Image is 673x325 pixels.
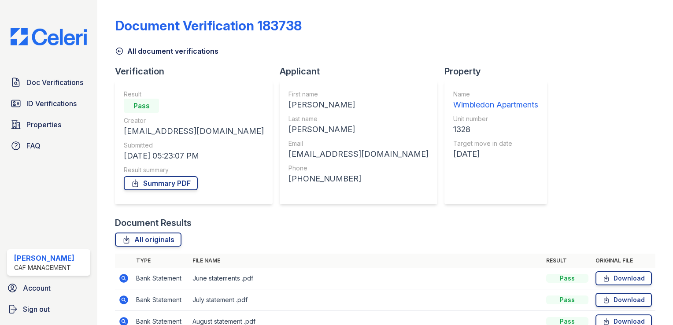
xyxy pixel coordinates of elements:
div: [DATE] [453,148,538,160]
a: Download [595,271,652,285]
div: Target move in date [453,139,538,148]
div: Pass [124,99,159,113]
div: [EMAIL_ADDRESS][DOMAIN_NAME] [124,125,264,137]
div: [DATE] 05:23:07 PM [124,150,264,162]
div: Document Verification 183738 [115,18,302,33]
div: Property [444,65,554,78]
div: Email [288,139,429,148]
a: FAQ [7,137,90,155]
a: All document verifications [115,46,218,56]
div: CAF Management [14,263,74,272]
span: Account [23,283,51,293]
iframe: chat widget [636,290,664,316]
span: FAQ [26,140,41,151]
a: Properties [7,116,90,133]
div: Last name [288,114,429,123]
div: [PERSON_NAME] [14,253,74,263]
th: Original file [592,254,655,268]
div: Unit number [453,114,538,123]
span: Properties [26,119,61,130]
td: Bank Statement [133,268,189,289]
div: [PERSON_NAME] [288,123,429,136]
div: Pass [546,274,588,283]
th: Type [133,254,189,268]
th: Result [543,254,592,268]
div: [EMAIL_ADDRESS][DOMAIN_NAME] [288,148,429,160]
div: Phone [288,164,429,173]
div: Document Results [115,217,192,229]
td: July statement .pdf [189,289,543,311]
a: Name Wimbledon Apartments [453,90,538,111]
td: June statements .pdf [189,268,543,289]
th: File name [189,254,543,268]
div: 1328 [453,123,538,136]
a: Doc Verifications [7,74,90,91]
a: Download [595,293,652,307]
a: Account [4,279,94,297]
div: Creator [124,116,264,125]
div: Result [124,90,264,99]
div: [PHONE_NUMBER] [288,173,429,185]
div: First name [288,90,429,99]
a: Summary PDF [124,176,198,190]
img: CE_Logo_Blue-a8612792a0a2168367f1c8372b55b34899dd931a85d93a1a3d3e32e68fde9ad4.png [4,28,94,45]
div: Wimbledon Apartments [453,99,538,111]
div: Result summary [124,166,264,174]
div: Submitted [124,141,264,150]
div: [PERSON_NAME] [288,99,429,111]
a: All originals [115,233,181,247]
div: Verification [115,65,280,78]
span: Doc Verifications [26,77,83,88]
span: ID Verifications [26,98,77,109]
div: Applicant [280,65,444,78]
div: Pass [546,295,588,304]
span: Sign out [23,304,50,314]
td: Bank Statement [133,289,189,311]
a: Sign out [4,300,94,318]
a: ID Verifications [7,95,90,112]
div: Name [453,90,538,99]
